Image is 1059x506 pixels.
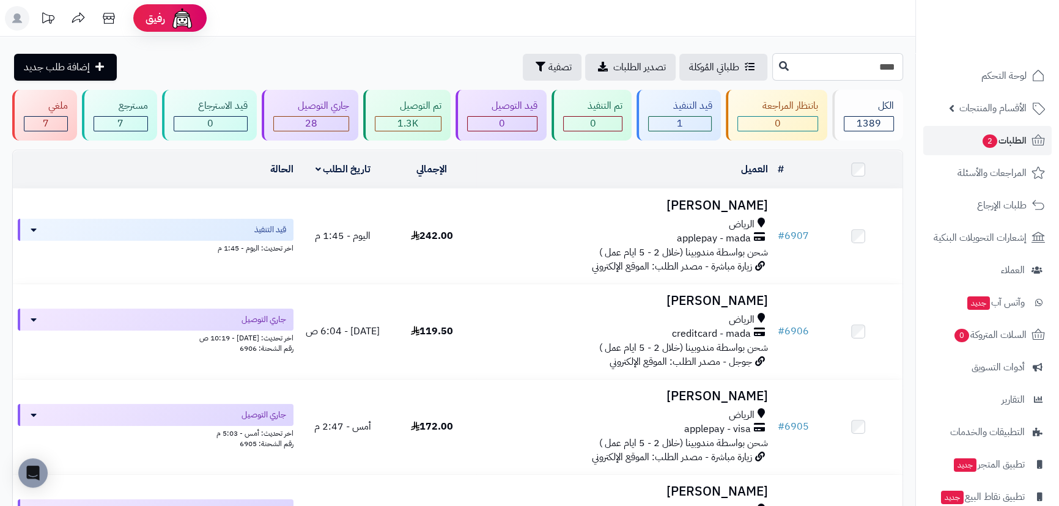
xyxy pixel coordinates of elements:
[741,162,768,177] a: العميل
[481,485,768,499] h3: [PERSON_NAME]
[778,419,809,434] a: #6905
[634,90,723,141] a: قيد التنفيذ 1
[259,90,361,141] a: جاري التوصيل 28
[953,326,1027,343] span: السلات المتروكة
[306,324,380,339] span: [DATE] - 6:04 ص
[981,67,1027,84] span: لوحة التحكم
[523,54,581,81] button: تصفية
[32,6,63,34] a: تحديثات المنصة
[146,11,165,26] span: رفيق
[613,60,666,75] span: تصدير الطلبات
[923,255,1052,285] a: العملاء
[79,90,159,141] a: مسترجع 7
[240,438,293,449] span: رقم الشحنة: 6905
[499,116,505,131] span: 0
[467,99,537,113] div: قيد التوصيل
[981,132,1027,149] span: الطلبات
[315,229,371,243] span: اليوم - 1:45 م
[738,117,817,131] div: 0
[240,343,293,354] span: رقم الشحنة: 6906
[24,99,68,113] div: ملغي
[959,100,1027,117] span: الأقسام والمنتجات
[481,199,768,213] h3: [PERSON_NAME]
[778,162,784,177] a: #
[375,117,440,131] div: 1346
[361,90,452,141] a: تم التوصيل 1.3K
[468,117,537,131] div: 0
[270,162,293,177] a: الحالة
[966,294,1025,311] span: وآتس آب
[170,6,194,31] img: ai-face.png
[273,99,349,113] div: جاري التوصيل
[592,259,752,274] span: زيارة مباشرة - مصدر الطلب: الموقع الإلكتروني
[599,436,768,450] span: شحن بواسطة مندوبينا (خلال 2 - 5 ايام عمل )
[416,162,447,177] a: الإجمالي
[954,458,976,472] span: جديد
[923,61,1052,90] a: لوحة التحكم
[648,99,712,113] div: قيد التنفيذ
[857,116,881,131] span: 1389
[729,313,755,327] span: الرياض
[18,458,48,488] div: Open Intercom Messenger
[940,488,1025,505] span: تطبيق نقاط البيع
[411,229,453,243] span: 242.00
[564,117,622,131] div: 0
[160,90,259,141] a: قيد الاسترجاع 0
[599,245,768,260] span: شحن بواسطة مندوبينا (خلال 2 - 5 ايام عمل )
[481,294,768,308] h3: [PERSON_NAME]
[677,116,683,131] span: 1
[94,99,147,113] div: مسترجع
[684,422,751,436] span: applepay - visa
[923,417,1052,447] a: التطبيقات والخدمات
[14,54,117,81] a: إضافة طلب جديد
[679,54,767,81] a: طلباتي المُوكلة
[18,331,293,343] div: اخر تحديث: [DATE] - 10:19 ص
[24,60,90,75] span: إضافة طلب جديد
[977,197,1027,214] span: طلبات الإرجاع
[923,223,1052,252] a: إشعارات التحويلات البنكية
[844,99,894,113] div: الكل
[117,116,124,131] span: 7
[972,359,1025,376] span: أدوات التسويق
[976,32,1047,58] img: logo-2.png
[585,54,676,81] a: تصدير الطلبات
[548,60,572,75] span: تصفية
[481,389,768,403] h3: [PERSON_NAME]
[411,419,453,434] span: 172.00
[453,90,549,141] a: قيد التوصيل 0
[18,426,293,439] div: اخر تحديث: أمس - 5:03 م
[242,313,286,326] span: جاري التوصيل
[397,116,418,131] span: 1.3K
[254,224,286,236] span: قيد التنفيذ
[315,162,371,177] a: تاريخ الطلب
[923,158,1052,188] a: المراجعات والأسئلة
[723,90,829,141] a: بانتظار المراجعة 0
[778,229,809,243] a: #6907
[778,229,784,243] span: #
[923,320,1052,350] a: السلات المتروكة0
[923,126,1052,155] a: الطلبات2
[778,324,784,339] span: #
[953,456,1025,473] span: تطبيق المتجر
[778,419,784,434] span: #
[983,134,997,148] span: 2
[923,385,1052,414] a: التقارير
[1002,391,1025,408] span: التقارير
[94,117,147,131] div: 7
[589,116,596,131] span: 0
[563,99,622,113] div: تم التنفيذ
[274,117,349,131] div: 28
[729,218,755,232] span: الرياض
[10,90,79,141] a: ملغي 7
[954,329,969,342] span: 0
[43,116,49,131] span: 7
[314,419,371,434] span: أمس - 2:47 م
[1001,262,1025,279] span: العملاء
[18,241,293,254] div: اخر تحديث: اليوم - 1:45 م
[941,491,964,504] span: جديد
[549,90,634,141] a: تم التنفيذ 0
[411,324,453,339] span: 119.50
[174,99,248,113] div: قيد الاسترجاع
[934,229,1027,246] span: إشعارات التحويلات البنكية
[967,296,990,310] span: جديد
